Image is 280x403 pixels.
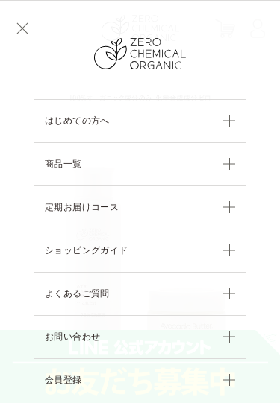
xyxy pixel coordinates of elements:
a: 商品一覧 [34,142,246,185]
a: ショッピングガイド [34,229,246,272]
a: はじめての方へ [34,99,246,142]
a: 会員登録 [34,358,246,402]
a: お問い合わせ [34,315,246,358]
a: 定期お届けコース [34,185,246,229]
img: ZERO CHEMICAL ORGANIC [94,38,186,69]
a: よくあるご質問 [34,272,246,315]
